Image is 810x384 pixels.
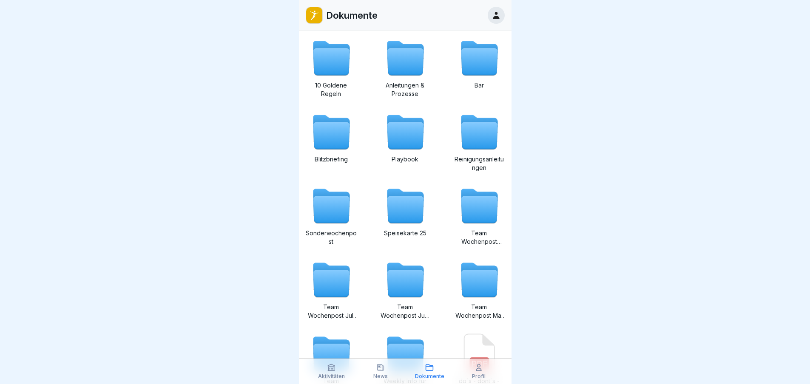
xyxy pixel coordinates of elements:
p: Speisekarte 25 [380,229,431,237]
p: Dokumente [326,10,378,21]
a: Team Wochenpost Mai 2025 [454,260,505,320]
p: Profil [472,373,486,379]
p: Reinigungsanleitungen [454,155,505,172]
p: Anleitungen & Prozesse [380,81,431,98]
a: Playbook [380,112,431,172]
a: Anleitungen & Prozesse [380,38,431,98]
img: oo2rwhh5g6mqyfqxhtbddxvd.png [306,7,322,23]
a: Reinigungsanleitungen [454,112,505,172]
a: Blitzbriefing [306,112,357,172]
p: News [373,373,388,379]
p: 10 Goldene Regeln [306,81,357,98]
p: Team Wochenpost Juni 2025 [380,303,431,320]
p: Team Wochenpost [DATE] [454,229,505,246]
p: Team Wochenpost Juli 2025 [306,303,357,320]
p: Blitzbriefing [306,155,357,164]
p: Playbook [380,155,431,164]
p: Sonderwochenpost [306,229,357,246]
a: Speisekarte 25 [380,186,431,246]
a: Team Wochenpost Juli 2025 [306,260,357,320]
p: Bar [454,81,505,90]
p: Aktivitäten [318,373,345,379]
a: Sonderwochenpost [306,186,357,246]
p: Team Wochenpost Mai 2025 [454,303,505,320]
a: 10 Goldene Regeln [306,38,357,98]
p: Dokumente [415,373,444,379]
a: Bar [454,38,505,98]
a: Team Wochenpost [DATE] [454,186,505,246]
a: Team Wochenpost Juni 2025 [380,260,431,320]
